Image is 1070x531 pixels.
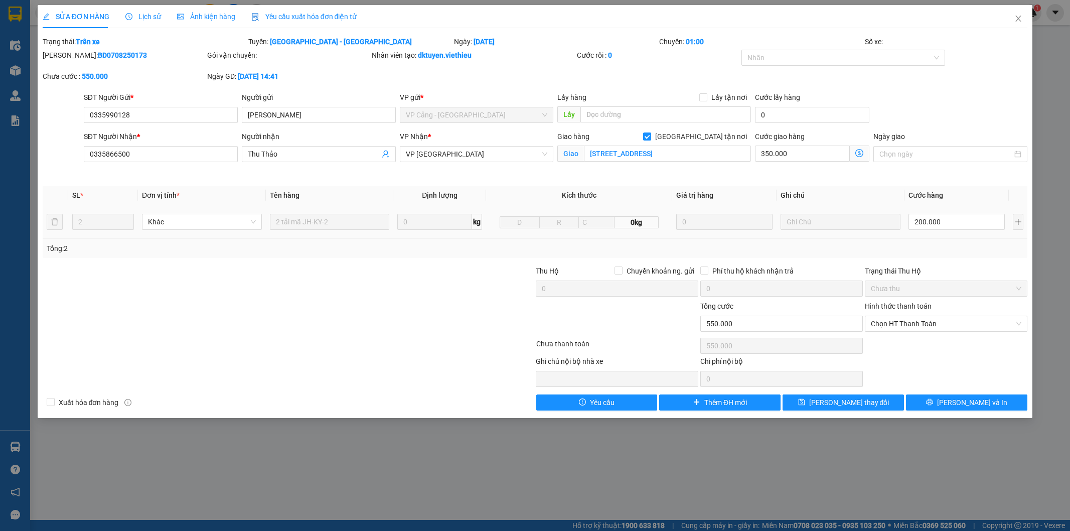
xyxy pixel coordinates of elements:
img: icon [251,13,259,21]
span: Cước hàng [908,191,943,199]
b: [GEOGRAPHIC_DATA] - [GEOGRAPHIC_DATA] [270,38,412,46]
span: Ảnh kiện hàng [177,13,235,21]
b: [DATE] 14:41 [238,72,278,80]
div: Ngày: [453,36,659,47]
b: [DATE] [474,38,495,46]
span: Xuất hóa đơn hàng [55,397,123,408]
b: Trên xe [76,38,100,46]
span: Giao [557,146,584,162]
div: [PERSON_NAME]: [43,50,205,61]
div: Trạng thái Thu Hộ [865,265,1027,277]
span: close [1014,15,1022,23]
input: Giao tận nơi [584,146,751,162]
label: Cước giao hàng [755,132,805,141]
span: user-add [382,150,390,158]
span: clock-circle [125,13,132,20]
span: dollar-circle [855,149,863,157]
span: Đơn vị tính [142,191,180,199]
div: Người gửi [242,92,396,103]
input: C [578,216,615,228]
span: VP Nhận [400,132,428,141]
div: Chuyến: [658,36,864,47]
div: Chưa thanh toán [535,338,700,356]
div: Trạng thái: [42,36,247,47]
span: [PERSON_NAME] thay đổi [809,397,889,408]
span: Tên hàng [270,191,299,199]
span: SL [72,191,80,199]
div: Cước rồi : [577,50,739,61]
b: BD0708250173 [98,51,147,59]
label: Ngày giao [873,132,905,141]
button: delete [47,214,63,230]
span: Yêu cầu [590,397,615,408]
input: D [500,216,540,228]
input: Ngày giao [879,149,1012,160]
label: Hình thức thanh toán [865,302,932,310]
span: Khác [148,214,256,229]
input: 0 [676,214,773,230]
span: VP Cảng - Hà Nội [406,107,548,122]
span: Định lượng [422,191,457,199]
input: R [539,216,579,228]
button: exclamation-circleYêu cầu [536,394,658,411]
span: Lấy tận nơi [707,92,751,103]
span: Thêm ĐH mới [704,397,747,408]
input: VD: Bàn, Ghế [270,214,390,230]
span: printer [926,399,933,407]
input: Cước lấy hàng [755,107,869,123]
label: Cước lấy hàng [755,93,800,101]
input: Dọc đường [580,106,751,122]
button: plusThêm ĐH mới [659,394,781,411]
div: Gói vận chuyển: [207,50,370,61]
span: [GEOGRAPHIC_DATA] tận nơi [651,131,751,142]
b: 0 [608,51,612,59]
button: plus [1013,214,1024,230]
span: Thu Hộ [536,267,559,275]
div: Nhân viên tạo: [372,50,575,61]
span: exclamation-circle [579,399,586,407]
span: Tổng cước [700,302,733,310]
b: 01:00 [686,38,704,46]
div: Số xe: [864,36,1028,47]
span: Phí thu hộ khách nhận trả [708,265,798,277]
div: Ngày GD: [207,71,370,82]
span: Giao hàng [557,132,589,141]
div: VP gửi [400,92,554,103]
span: save [798,399,805,407]
span: Chọn HT Thanh Toán [871,316,1021,331]
span: kg [472,214,482,230]
span: Chuyển khoản ng. gửi [623,265,698,277]
span: Yêu cầu xuất hóa đơn điện tử [251,13,357,21]
button: printer[PERSON_NAME] và In [906,394,1027,411]
div: Tuyến: [247,36,453,47]
span: 0kg [615,216,659,228]
span: edit [43,13,50,20]
span: VP Sài Gòn [406,147,548,162]
button: Close [1004,5,1032,33]
span: info-circle [124,399,131,406]
div: Tổng: 2 [47,243,413,254]
span: Giá trị hàng [676,191,713,199]
input: Cước giao hàng [755,146,850,162]
input: Ghi Chú [781,214,900,230]
b: dktuyen.viethieu [418,51,472,59]
span: Kích thước [562,191,596,199]
b: 550.000 [82,72,108,80]
div: SĐT Người Gửi [84,92,238,103]
span: SỬA ĐƠN HÀNG [43,13,109,21]
span: Chưa thu [871,281,1021,296]
div: Chưa cước : [43,71,205,82]
div: SĐT Người Nhận [84,131,238,142]
span: picture [177,13,184,20]
button: save[PERSON_NAME] thay đổi [783,394,904,411]
span: plus [693,399,700,407]
div: Chi phí nội bộ [700,356,863,371]
th: Ghi chú [777,186,904,205]
div: Người nhận [242,131,396,142]
div: Ghi chú nội bộ nhà xe [536,356,698,371]
span: Lấy hàng [557,93,586,101]
span: Lấy [557,106,580,122]
span: Lịch sử [125,13,161,21]
span: [PERSON_NAME] và In [937,397,1007,408]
